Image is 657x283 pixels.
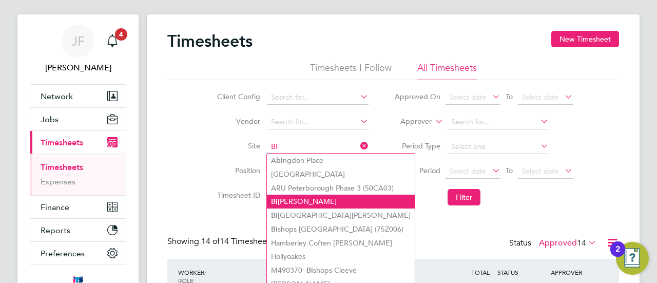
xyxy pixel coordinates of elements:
label: Approved On [394,92,440,101]
input: Search for... [267,90,369,105]
span: Jo Flockhart [30,62,126,74]
button: Network [30,85,126,107]
label: Approver [385,117,432,127]
li: A ngdon Place [267,154,415,167]
button: Open Resource Center, 2 new notifications [616,242,649,275]
div: 2 [615,249,620,262]
label: Timesheet ID [214,191,260,200]
input: Select one [448,140,549,154]
span: 4 [115,28,127,41]
span: To [503,90,516,103]
span: TOTAL [471,268,490,276]
h2: Timesheets [167,31,253,51]
input: Search for... [448,115,549,129]
button: New Timesheet [551,31,619,47]
b: Bi [271,197,278,206]
button: Preferences [30,242,126,265]
input: Search for... [267,140,369,154]
a: JF[PERSON_NAME] [30,25,126,74]
b: Bi [306,266,313,275]
li: Hamberley Coften [PERSON_NAME] [267,236,415,250]
a: 4 [102,25,123,58]
label: Period Type [394,141,440,150]
a: Expenses [41,177,75,186]
li: M490370 - shops Cleeve [267,263,415,277]
span: JF [71,34,85,48]
li: [PERSON_NAME] [267,195,415,209]
span: Select date [449,166,486,176]
label: Vendor [214,117,260,126]
button: Timesheets [30,131,126,154]
li: [GEOGRAPHIC_DATA][PERSON_NAME] [267,209,415,222]
span: Select date [521,92,558,102]
label: Site [214,141,260,150]
li: [GEOGRAPHIC_DATA] [267,167,415,181]
div: Status [509,236,598,251]
label: Period [394,166,440,175]
span: 14 of [201,236,220,247]
label: Position [214,166,260,175]
span: Jobs [41,115,59,124]
button: Jobs [30,108,126,130]
div: Timesheets [30,154,126,195]
button: Finance [30,196,126,218]
div: APPROVER [548,263,602,281]
label: Approved [539,238,596,248]
span: To [503,164,516,177]
b: Bi [271,225,278,234]
div: STATUS [495,263,548,281]
span: Select date [449,92,486,102]
button: Reports [30,219,126,241]
b: bi [276,156,283,165]
input: Search for... [267,115,369,129]
span: Timesheets [41,138,83,147]
span: Preferences [41,249,85,258]
a: Timesheets [41,162,83,172]
b: Bi [271,211,278,220]
div: Showing [167,236,275,247]
span: 14 Timesheets [201,236,273,247]
span: Finance [41,202,69,212]
span: / [204,268,206,276]
span: Select date [521,166,558,176]
li: Timesheets I Follow [310,62,392,80]
button: Filter [448,189,480,205]
span: Network [41,91,73,101]
li: Hollyoakes [267,250,415,263]
label: Client Config [214,92,260,101]
li: shops [GEOGRAPHIC_DATA] (75Z006) [267,222,415,236]
span: 14 [577,238,586,248]
li: All Timesheets [417,62,477,80]
li: ARU Peterborough Phase 3 (50CA03) [267,181,415,195]
span: Reports [41,225,70,235]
